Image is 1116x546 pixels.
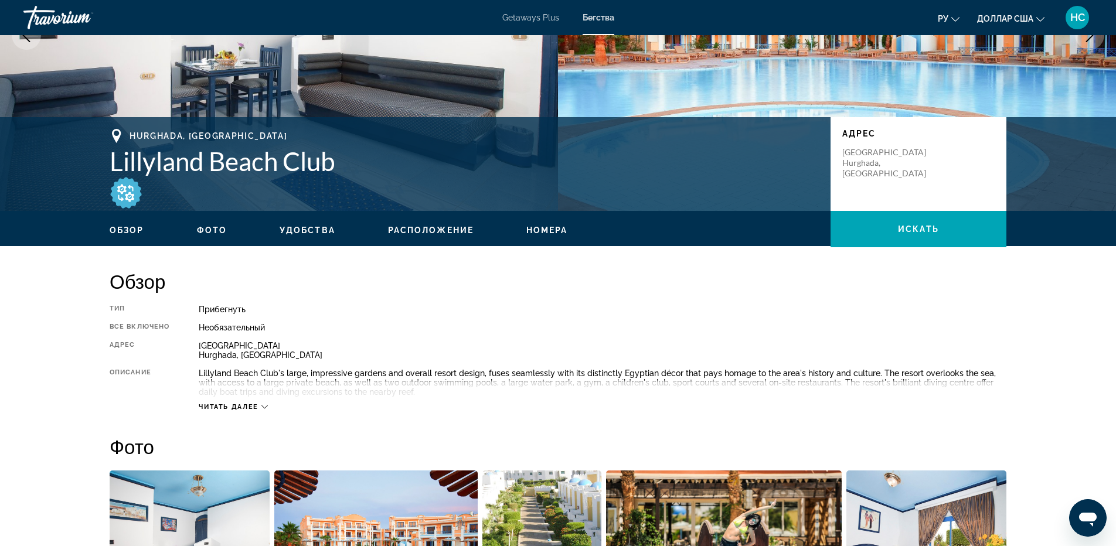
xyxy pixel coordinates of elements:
[130,131,287,141] span: Hurghada, [GEOGRAPHIC_DATA]
[199,403,258,411] span: Читать далее
[583,13,614,22] a: Бегства
[110,323,169,332] div: Все включено
[526,226,568,235] span: Номера
[1062,5,1093,30] button: Меню пользователя
[898,224,939,234] span: искать
[1070,11,1085,23] font: НС
[199,323,1006,332] div: Необязательный
[831,211,1006,247] button: искать
[12,21,41,50] button: Previous image
[938,10,960,27] button: Изменить язык
[388,225,474,236] button: Расположение
[502,13,559,22] a: Getaways Plus
[110,368,169,397] div: Описание
[977,10,1044,27] button: Изменить валюту
[197,226,227,235] span: Фото
[938,14,948,23] font: ру
[1075,21,1104,50] button: Next image
[526,225,568,236] button: Номера
[842,129,995,138] p: Адрес
[1069,499,1107,537] iframe: Кнопка запуска окна обмена сообщениями
[280,226,335,235] span: Удобства
[977,14,1033,23] font: доллар США
[388,226,474,235] span: Расположение
[199,402,268,411] button: Читать далее
[110,226,144,235] span: Обзор
[199,341,1006,360] div: [GEOGRAPHIC_DATA] Hurghada, [GEOGRAPHIC_DATA]
[197,225,227,236] button: Фото
[110,305,169,314] div: Тип
[280,225,335,236] button: Удобства
[110,146,819,176] h1: Lillyland Beach Club
[842,147,936,179] p: [GEOGRAPHIC_DATA] Hurghada, [GEOGRAPHIC_DATA]
[199,305,1006,314] div: Прибегнуть
[110,225,144,236] button: Обзор
[23,2,141,33] a: Травориум
[110,269,1006,293] h2: Обзор
[110,176,142,209] img: All-inclusive icon
[110,435,1006,458] h2: Фото
[199,368,1006,397] div: Lillyland Beach Club's large, impressive gardens and overall resort design, fuses seamlessly with...
[110,341,169,360] div: Адрес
